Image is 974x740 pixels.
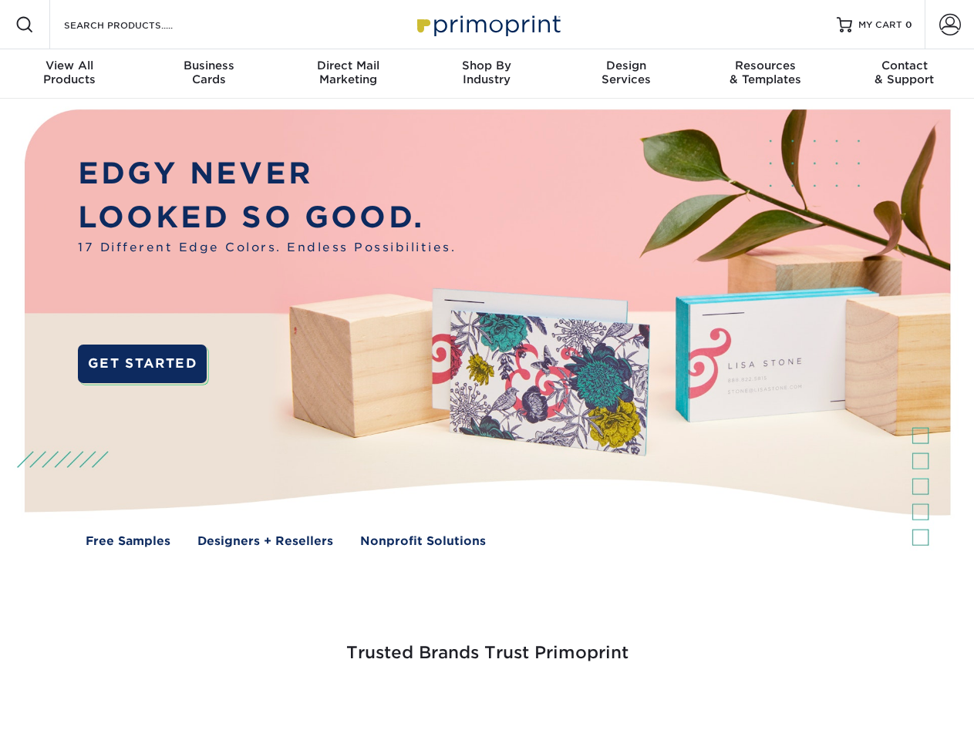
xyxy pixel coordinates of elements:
a: Resources& Templates [696,49,834,99]
img: Amazon [686,703,687,704]
div: Industry [417,59,556,86]
a: BusinessCards [139,49,278,99]
div: & Templates [696,59,834,86]
a: Designers + Resellers [197,533,333,550]
a: DesignServices [557,49,696,99]
img: Smoothie King [112,703,113,704]
p: LOOKED SO GOOD. [78,196,456,240]
a: Shop ByIndustry [417,49,556,99]
img: Primoprint [410,8,565,41]
span: Contact [835,59,974,72]
img: Freeform [231,703,232,704]
span: Direct Mail [278,59,417,72]
span: Shop By [417,59,556,72]
span: 0 [905,19,912,30]
img: Google [393,703,394,704]
h3: Trusted Brands Trust Primoprint [36,606,939,681]
a: Direct MailMarketing [278,49,417,99]
span: MY CART [858,18,902,32]
input: SEARCH PRODUCTS..... [62,15,213,34]
span: Design [557,59,696,72]
div: & Support [835,59,974,86]
span: 17 Different Edge Colors. Endless Possibilities. [78,239,456,257]
div: Cards [139,59,278,86]
div: Marketing [278,59,417,86]
p: EDGY NEVER [78,152,456,196]
span: Resources [696,59,834,72]
a: GET STARTED [78,345,207,383]
a: Nonprofit Solutions [360,533,486,550]
span: Business [139,59,278,72]
a: Contact& Support [835,49,974,99]
div: Services [557,59,696,86]
a: Free Samples [86,533,170,550]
